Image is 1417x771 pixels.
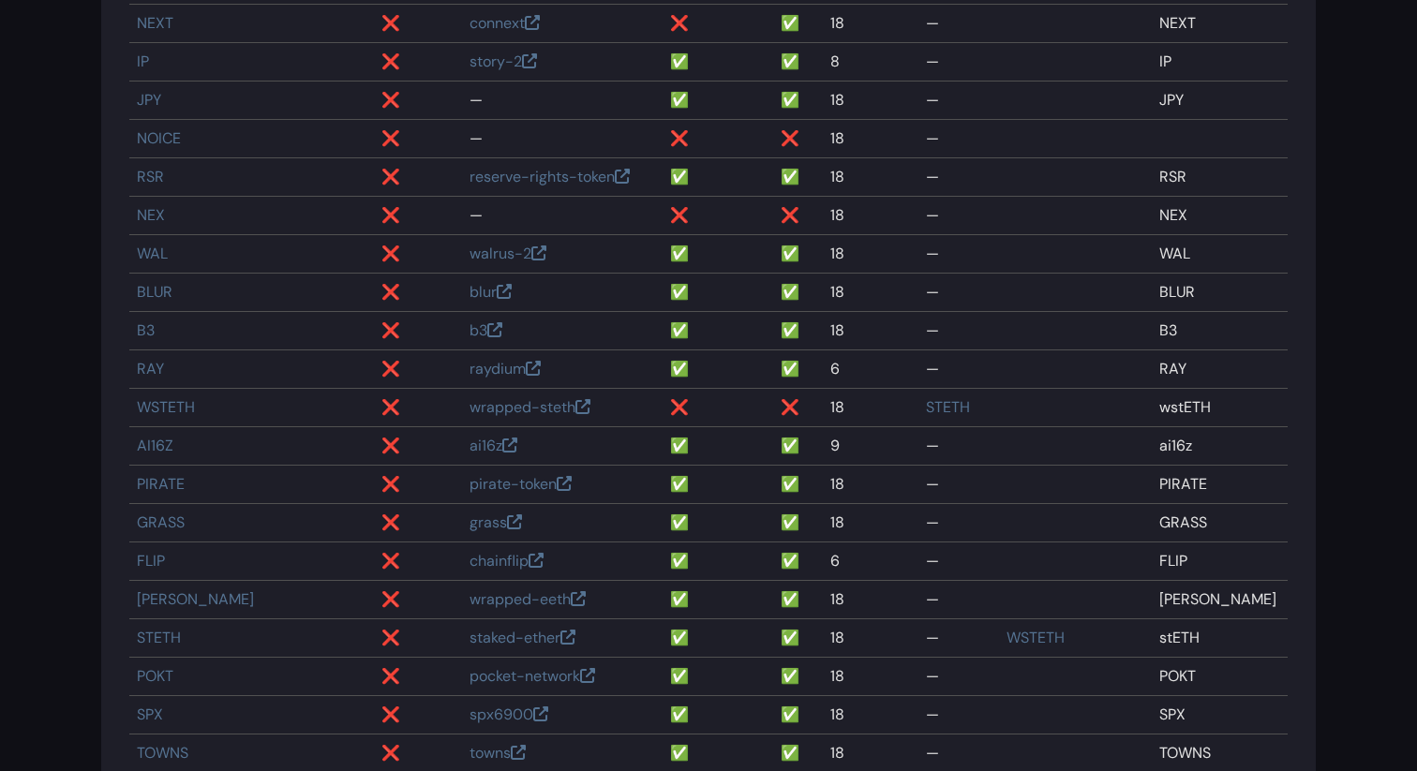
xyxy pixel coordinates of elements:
a: SPX [137,704,163,724]
td: 18 [823,466,918,504]
td: WAL [1152,235,1288,274]
td: ✅ [663,274,772,312]
td: — [462,82,663,120]
td: RSR [1152,158,1288,197]
td: ❌ [374,235,462,274]
td: — [918,197,999,235]
td: — [918,235,999,274]
td: ❌ [773,197,823,235]
td: — [918,158,999,197]
a: staked-ether [470,628,575,647]
a: STETH [926,397,970,417]
td: 18 [823,389,918,427]
td: — [462,197,663,235]
td: — [918,5,999,43]
td: JPY [1152,82,1288,120]
td: — [918,466,999,504]
a: [PERSON_NAME] [137,589,254,609]
td: ✅ [663,542,772,581]
td: — [918,312,999,350]
a: chainflip [470,551,544,571]
td: BLUR [1152,274,1288,312]
td: ✅ [663,696,772,734]
td: ❌ [374,542,462,581]
td: ✅ [773,82,823,120]
td: ❌ [663,5,772,43]
td: ❌ [374,696,462,734]
td: ✅ [773,274,823,312]
td: 18 [823,658,918,696]
td: ❌ [374,5,462,43]
td: — [918,619,999,658]
td: ✅ [773,350,823,389]
td: ✅ [663,312,772,350]
td: ✅ [773,619,823,658]
a: blur [470,282,512,302]
td: NEXT [1152,5,1288,43]
a: RAY [137,359,164,378]
td: SPX [1152,696,1288,734]
td: FLIP [1152,542,1288,581]
a: NEXT [137,13,173,33]
td: ❌ [374,120,462,158]
a: IP [137,52,149,71]
a: pocket-network [470,666,595,686]
td: ❌ [374,466,462,504]
td: ✅ [663,658,772,696]
a: POKT [137,666,173,686]
td: 18 [823,504,918,542]
td: ✅ [773,235,823,274]
a: NOICE [137,128,181,148]
td: ✅ [663,158,772,197]
td: 18 [823,581,918,619]
td: ✅ [663,504,772,542]
td: ❌ [374,274,462,312]
td: ❌ [374,82,462,120]
td: ✅ [773,542,823,581]
td: 8 [823,43,918,82]
a: JPY [137,90,161,110]
td: 18 [823,197,918,235]
td: — [462,120,663,158]
td: 18 [823,696,918,734]
td: ✅ [773,696,823,734]
a: PIRATE [137,474,185,494]
td: — [918,542,999,581]
a: FLIP [137,551,165,571]
td: 6 [823,542,918,581]
td: — [918,350,999,389]
a: BLUR [137,282,172,302]
a: GRASS [137,512,185,532]
td: wstETH [1152,389,1288,427]
td: ❌ [374,389,462,427]
td: ❌ [374,581,462,619]
td: — [918,696,999,734]
td: ❌ [663,389,772,427]
a: STETH [137,628,181,647]
td: ✅ [773,466,823,504]
td: ❌ [374,658,462,696]
td: 18 [823,5,918,43]
td: ❌ [773,389,823,427]
td: ✅ [663,619,772,658]
td: — [918,427,999,466]
td: NEX [1152,197,1288,235]
td: ✅ [773,5,823,43]
td: ❌ [374,619,462,658]
a: connext [470,13,540,33]
a: spx6900 [470,704,548,724]
a: WAL [137,244,168,263]
a: B3 [137,320,155,340]
a: wrapped-steth [470,397,590,417]
a: walrus-2 [470,244,546,263]
td: ✅ [773,658,823,696]
td: 18 [823,312,918,350]
td: ✅ [663,43,772,82]
td: ❌ [663,120,772,158]
a: NEX [137,205,165,225]
td: — [918,581,999,619]
td: ❌ [374,43,462,82]
td: 18 [823,235,918,274]
a: WSTETH [137,397,195,417]
td: PIRATE [1152,466,1288,504]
